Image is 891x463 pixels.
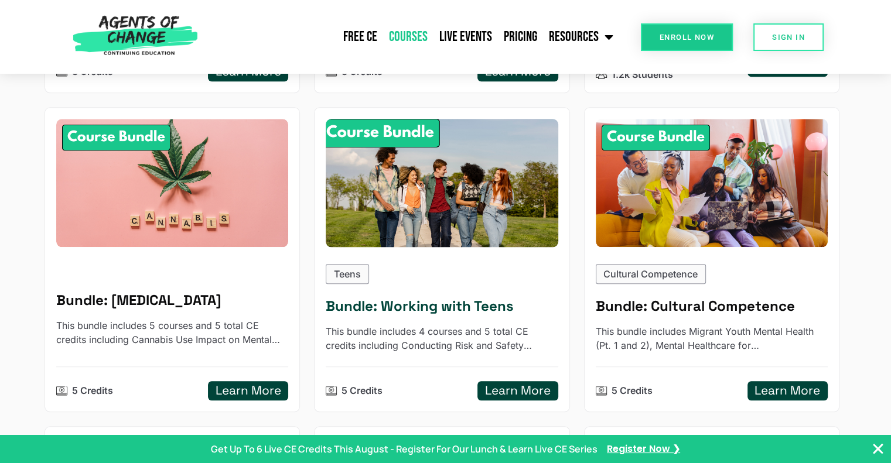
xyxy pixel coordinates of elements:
a: Enroll Now [641,23,733,51]
img: Cannabis Use Disorder - 5 CE Credit Bundle [56,119,288,247]
a: Pricing [498,22,543,52]
p: This bundle includes 4 courses and 5 total CE credits including Conducting Risk and Safety Assess... [326,324,558,352]
nav: Menu [203,22,619,52]
p: This bundle includes Migrant Youth Mental Health (Pt. 1 and 2), Mental Healthcare for Latinos, Na... [596,324,828,352]
p: 5 Credits [72,383,113,397]
a: Cultural Competence - 5 Credit CE BundleCultural Competence Bundle: Cultural CompetenceThis bundl... [584,107,839,412]
h5: Learn More [485,383,551,398]
h5: Learn More [216,64,281,79]
h5: Learn More [755,383,820,398]
p: Get Up To 6 Live CE Credits This August - Register For Our Lunch & Learn Live CE Series [211,442,598,456]
p: 5 Credits [342,383,383,397]
a: Resources [543,22,619,52]
p: 1.2k Students [612,67,673,81]
a: Live Events [433,22,498,52]
h5: Learn More [485,64,551,79]
p: 5 Credits [612,383,653,397]
p: This bundle includes 5 courses and 5 total CE credits including Cannabis Use Impact on Mental Hea... [56,318,288,347]
a: Courses [383,22,433,52]
a: Working with Teens - 5 Credit CE BundleTeens Bundle: Working with TeensThis bundle includes 4 cou... [314,107,569,412]
a: Cannabis Use Disorder - 5 CE Credit BundleBundle: [MEDICAL_DATA]This bundle includes 5 courses an... [45,107,300,412]
h5: Bundle: Cultural Competence [596,298,828,315]
h5: Bundle: Cannabis Use Disorder [56,292,288,309]
button: Close Banner [871,442,885,456]
p: Cultural Competence [603,267,698,281]
div: Working with Teens - 5 Credit CE Bundle [326,119,558,247]
span: Enroll Now [660,33,714,41]
a: Register Now ❯ [607,443,680,455]
h5: Learn More [216,383,281,398]
h5: Bundle: Working with Teens [326,298,558,315]
a: Free CE [337,22,383,52]
p: Teens [334,267,361,281]
a: SIGN IN [753,23,824,51]
img: Working with Teens - 5 Credit CE Bundle [315,112,570,253]
img: Cultural Competence - 5 Credit CE Bundle [596,119,828,247]
span: SIGN IN [772,33,805,41]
